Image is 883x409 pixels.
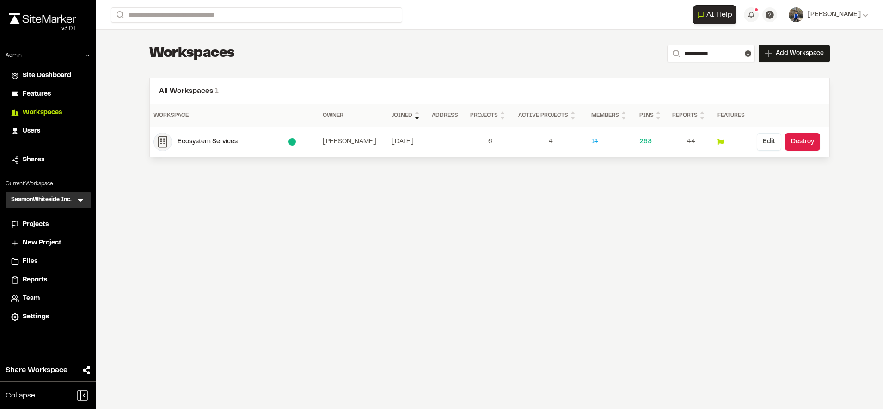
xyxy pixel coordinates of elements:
[23,108,62,118] span: Workspaces
[23,293,40,304] span: Team
[392,110,424,121] div: Joined
[9,13,76,24] img: rebrand.png
[470,137,511,147] a: 6
[23,275,47,285] span: Reports
[11,256,85,267] a: Files
[672,137,710,147] a: 44
[23,312,49,322] span: Settings
[11,195,72,205] h3: SeamonWhiteside Inc.
[11,71,85,81] a: Site Dashboard
[23,126,40,136] span: Users
[807,10,861,20] span: [PERSON_NAME]
[11,108,85,118] a: Workspaces
[745,50,751,57] button: Clear text
[432,111,462,120] div: Address
[11,275,85,285] a: Reports
[11,126,85,136] a: Users
[11,312,85,322] a: Settings
[789,7,803,22] img: User
[215,88,219,94] span: 1
[693,5,740,24] div: Open AI Assistant
[591,110,632,121] div: Members
[789,7,868,22] button: [PERSON_NAME]
[6,180,91,188] p: Current Workspace
[639,137,665,147] a: 263
[23,220,49,230] span: Projects
[6,390,35,401] span: Collapse
[111,7,128,23] button: Search
[785,133,820,151] button: Destroy
[153,133,315,151] a: Ecosystem Services
[667,45,684,62] button: Search
[693,5,736,24] button: Open AI Assistant
[6,51,22,60] p: Admin
[776,49,824,58] span: Add Workspace
[23,256,37,267] span: Files
[518,137,584,147] a: 4
[639,110,665,121] div: Pins
[288,138,296,146] div: Starter
[9,24,76,33] div: Oh geez...please don't...
[159,85,820,97] h2: All Workspaces
[11,220,85,230] a: Projects
[323,137,384,147] div: [PERSON_NAME]
[178,137,288,147] div: Ecosystem Services
[23,71,71,81] span: Site Dashboard
[470,110,511,121] div: Projects
[518,110,584,121] div: Active Projects
[757,133,781,151] button: Edit
[23,89,51,99] span: Features
[392,137,424,147] div: April 14, 2025 11:16 AM GMT-3
[153,111,315,120] div: Workspace
[11,293,85,304] a: Team
[6,365,67,376] span: Share Workspace
[23,238,61,248] span: New Project
[591,137,632,147] a: 14
[149,44,235,63] h1: Workspaces
[11,155,85,165] a: Shares
[11,89,85,99] a: Features
[706,9,732,20] span: AI Help
[23,155,44,165] span: Shares
[672,110,710,121] div: Reports
[717,111,749,120] div: Features
[11,238,85,248] a: New Project
[323,111,384,120] div: Owner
